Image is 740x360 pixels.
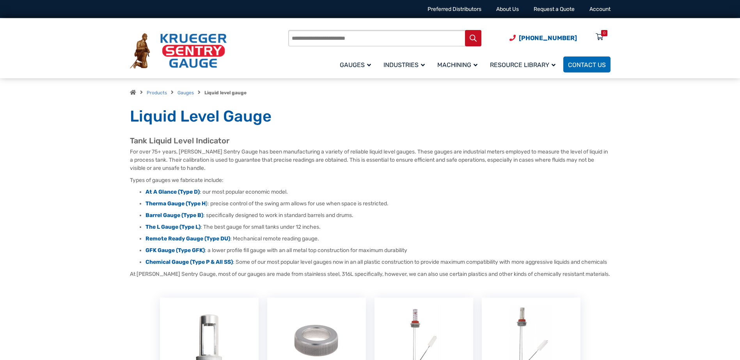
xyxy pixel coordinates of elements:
[146,212,203,219] a: Barrel Gauge (Type B)
[437,61,477,69] span: Machining
[496,6,519,12] a: About Us
[146,235,230,242] a: Remote Ready Gauge (Type DU)
[146,200,206,207] strong: Therma Gauge (Type H
[130,148,610,172] p: For over 75+ years, [PERSON_NAME] Sentry Gauge has been manufacturing a variety of reliable liqui...
[146,258,610,266] li: : Some of our most popular level gauges now in an all plastic construction to provide maximum com...
[146,224,201,230] a: The L Gauge (Type L)
[177,90,194,95] a: Gauges
[509,33,577,43] a: Phone Number (920) 434-8860
[379,55,433,74] a: Industries
[130,176,610,184] p: Types of gauges we fabricate include:
[146,200,610,208] li: : precise control of the swing arm allows for use when space is restricted.
[130,107,610,126] h1: Liquid Level Gauge
[335,55,379,74] a: Gauges
[204,90,247,95] strong: Liquid level gauge
[146,200,208,207] a: Therma Gauge (Type H)
[340,61,371,69] span: Gauges
[563,56,610,72] a: Contact Us
[383,61,425,69] span: Industries
[568,61,606,69] span: Contact Us
[130,33,227,69] img: Krueger Sentry Gauge
[534,6,575,12] a: Request a Quote
[603,30,605,36] div: 0
[146,189,200,195] a: At A Glance (Type D)
[433,55,485,74] a: Machining
[146,247,205,254] a: GFK Gauge (Type GFK)
[428,6,481,12] a: Preferred Distributors
[146,212,610,219] li: : specifically designed to work in standard barrels and drums.
[519,34,577,42] span: [PHONE_NUMBER]
[490,61,555,69] span: Resource Library
[146,247,610,254] li: : a lower profile fill gauge with an all metal top construction for maximum durability
[146,188,610,196] li: : our most popular economic model.
[146,259,233,265] a: Chemical Gauge (Type P & All SS)
[589,6,610,12] a: Account
[130,270,610,278] p: At [PERSON_NAME] Sentry Gauge, most of our gauges are made from stainless steel, 316L specificall...
[147,90,167,95] a: Products
[130,136,610,146] h2: Tank Liquid Level Indicator
[146,223,610,231] li: : The best gauge for small tanks under 12 inches.
[146,235,610,243] li: : Mechanical remote reading gauge.
[485,55,563,74] a: Resource Library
